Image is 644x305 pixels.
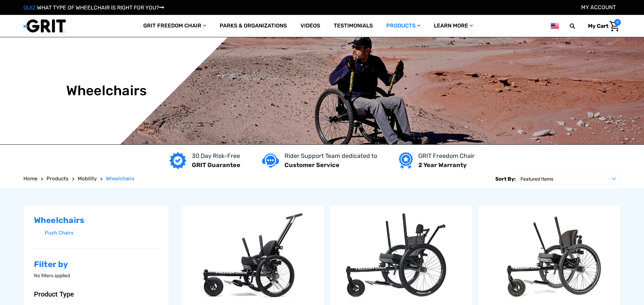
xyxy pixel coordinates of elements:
a: GRIT Freedom Chair [136,15,213,37]
p: 30 Day Risk-Free [192,151,240,161]
span: Wheelchairs [106,176,134,182]
a: Home [23,175,37,183]
a: Account [581,4,616,11]
img: GRIT Guarantee [169,152,186,169]
strong: 2 Year Warranty [418,161,467,169]
a: Parks & Organizations [213,15,294,37]
img: Year warranty [399,152,413,169]
img: Customer service [262,154,279,167]
a: Products [380,15,427,37]
span: Product Type [34,290,74,298]
input: Search [573,19,583,33]
a: Videos [294,15,327,37]
img: GRIT Junior: GRIT Freedom Chair all terrain wheelchair engineered specifically for kids [182,209,324,304]
p: No filters applied [34,272,159,279]
button: Toggle Product Type filter section [34,290,159,298]
img: GRIT Freedom Chair Pro: the Pro model shown including contoured Invacare Matrx seatback, Spinergy... [478,209,620,304]
a: Wheelchairs [106,175,134,183]
img: us.png [551,22,559,30]
a: Products [47,175,69,183]
img: GRIT Freedom Chair: Spartan [330,209,472,304]
span: Products [47,176,69,182]
p: GRIT Freedom Chair [418,151,475,161]
a: Push Chairs [45,228,159,238]
label: Sort By: [495,173,516,185]
h2: Wheelchairs [34,216,159,225]
span: Mobility [78,176,97,182]
span: My Cart [588,23,608,29]
img: Cart [609,21,619,32]
a: QUIZ:WHAT TYPE OF WHEELCHAIR IS RIGHT FOR YOU? [23,4,164,11]
a: Learn More [427,15,480,37]
a: Testimonials [327,15,380,37]
span: QUIZ: [23,4,37,11]
a: Mobility [78,175,97,183]
strong: Customer Service [284,161,339,169]
h1: Wheelchairs [66,83,147,99]
span: Home [23,176,37,182]
a: Cart with 0 items [583,19,621,33]
img: GRIT All-Terrain Wheelchair and Mobility Equipment [23,19,66,33]
p: Rider Support Team dedicated to [284,151,377,161]
span: 0 [614,19,621,26]
strong: GRIT Guarantee [192,161,240,169]
h2: Filter by [34,260,159,269]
